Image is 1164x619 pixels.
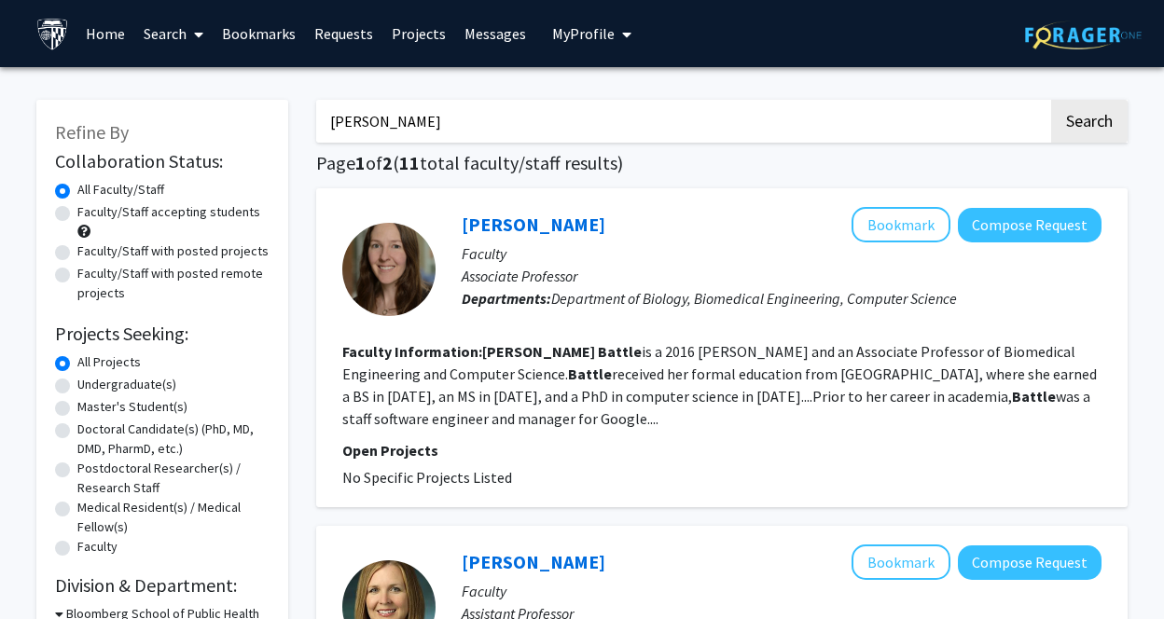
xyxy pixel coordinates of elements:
a: Search [134,1,213,66]
h2: Projects Seeking: [55,323,270,345]
fg-read-more: is a 2016 [PERSON_NAME] and an Associate Professor of Biomedical Engineering and Computer Science... [342,342,1097,428]
a: Messages [455,1,535,66]
button: Compose Request to Alexis Battle [958,208,1102,242]
img: ForagerOne Logo [1025,21,1142,49]
b: Faculty Information: [342,342,482,361]
a: Requests [305,1,382,66]
span: 1 [355,151,366,174]
a: Projects [382,1,455,66]
span: 11 [399,151,420,174]
span: Refine By [55,120,129,144]
input: Search Keywords [316,100,1048,143]
h1: Page of ( total faculty/staff results) [316,152,1128,174]
button: Search [1051,100,1128,143]
a: Home [76,1,134,66]
label: Faculty/Staff with posted remote projects [77,264,270,303]
label: Faculty/Staff accepting students [77,202,260,222]
label: Doctoral Candidate(s) (PhD, MD, DMD, PharmD, etc.) [77,420,270,459]
label: Master's Student(s) [77,397,187,417]
p: Faculty [462,242,1102,265]
b: Battle [568,365,612,383]
button: Add Alexis Battle to Bookmarks [852,207,950,242]
button: Add Alexis Coslick to Bookmarks [852,544,950,580]
b: [PERSON_NAME] [482,342,595,361]
a: [PERSON_NAME] [462,550,605,573]
a: Bookmarks [213,1,305,66]
b: Battle [1012,387,1056,406]
iframe: Chat [14,535,79,605]
label: All Projects [77,352,141,372]
label: Faculty/Staff with posted projects [77,241,269,261]
label: All Faculty/Staff [77,180,164,199]
span: Department of Biology, Biomedical Engineering, Computer Science [551,289,957,308]
label: Undergraduate(s) [77,375,176,394]
b: Battle [598,342,642,361]
span: My Profile [552,24,615,43]
b: Departments: [462,289,551,308]
a: [PERSON_NAME] [462,213,605,236]
label: Postdoctoral Researcher(s) / Research Staff [77,459,270,498]
p: Faculty [462,580,1102,602]
p: Open Projects [342,439,1102,461]
label: Medical Resident(s) / Medical Fellow(s) [77,498,270,537]
label: Faculty [77,537,118,557]
span: 2 [382,151,393,174]
img: Johns Hopkins University Logo [36,18,69,50]
button: Compose Request to Alexis Coslick [958,545,1102,580]
h2: Division & Department: [55,574,270,597]
span: No Specific Projects Listed [342,468,512,487]
h2: Collaboration Status: [55,150,270,172]
p: Associate Professor [462,265,1102,287]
